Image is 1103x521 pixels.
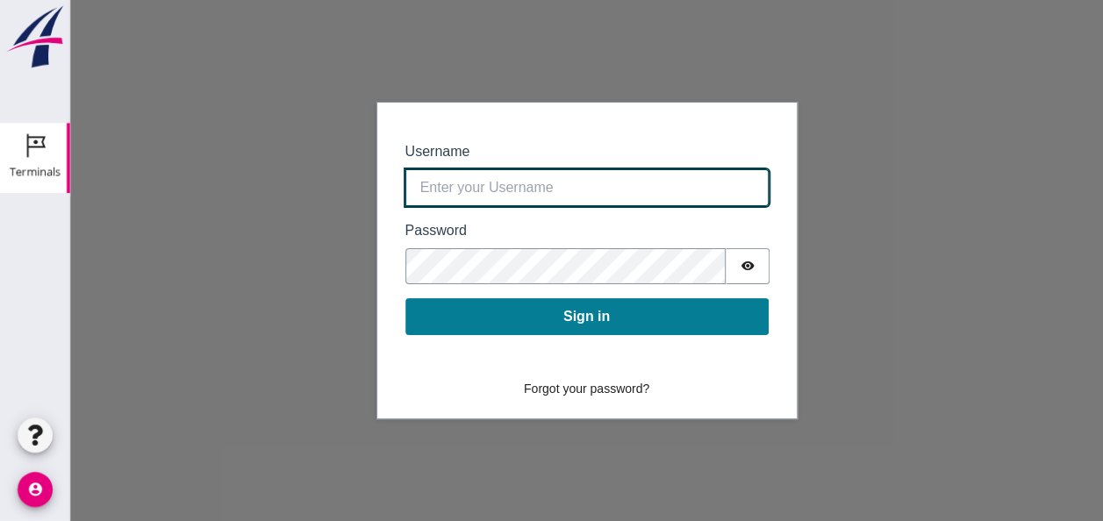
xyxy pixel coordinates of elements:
button: Sign in [335,298,698,335]
label: Password [335,220,698,241]
div: Terminals [10,166,61,177]
button: Show password [655,248,699,284]
img: logo-small.a267ee39.svg [4,4,67,69]
label: Username [335,141,698,162]
i: account_circle [18,472,53,507]
button: Forgot your password? [442,374,591,404]
input: Enter your Username [335,169,698,206]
